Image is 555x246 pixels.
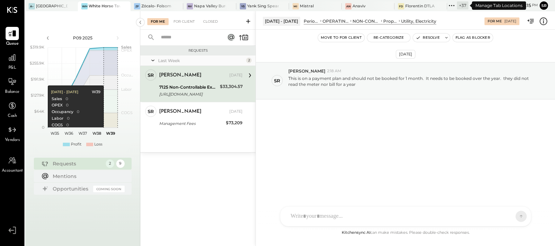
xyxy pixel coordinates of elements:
[134,3,140,9] div: ZF
[504,19,516,24] div: [DATE]
[5,137,20,143] span: Vendors
[51,90,78,95] div: [DATE] - [DATE]
[52,96,62,102] div: Sales
[246,58,252,63] div: 2
[401,18,436,24] div: Utility, Electricity
[53,173,121,180] div: Mentions
[327,68,341,74] span: 2:18 AM
[8,65,16,71] span: P&L
[53,185,90,192] div: Opportunities
[71,142,81,147] div: Profit
[52,103,62,108] div: OPEX
[66,103,68,108] div: 0
[34,109,44,114] text: $64K
[89,3,120,9] div: White Horse Tavern
[116,159,125,168] div: 9
[300,3,314,9] div: Mistral
[345,3,351,9] div: An
[194,3,225,9] div: Napa Valley Burger Company
[274,77,280,84] div: SR
[304,18,319,24] div: Period P&L
[159,120,224,127] div: Management Fees
[31,93,44,98] text: $127.9K
[52,109,73,115] div: Occupancy
[92,89,101,95] div: W39
[53,35,112,41] div: P09 2025
[51,131,59,136] text: W35
[144,48,252,53] div: Requests
[148,108,154,115] div: SR
[0,123,24,143] a: Vendors
[288,68,325,74] span: [PERSON_NAME]
[0,99,24,119] a: Cash
[66,96,68,102] div: 0
[159,72,201,79] div: [PERSON_NAME]
[93,186,125,192] div: Coming Soon
[30,45,44,50] text: $319.9K
[53,160,102,167] div: Requests
[220,83,243,90] div: $33,304.57
[148,72,154,79] div: SR
[36,3,67,9] div: [GEOGRAPHIC_DATA] – [GEOGRAPHIC_DATA]
[94,142,102,147] div: Loss
[170,18,198,25] div: For Client
[293,3,299,9] div: Mi
[5,89,20,95] span: Balance
[159,84,218,91] div: 7125 Non-Controllable Expenses:Property Expenses:Utility, Electricity
[240,3,246,9] div: YS
[67,116,69,121] div: 0
[398,3,404,9] div: FD
[29,3,35,9] div: A–
[229,73,243,78] div: [DATE]
[488,19,502,24] div: For Me
[2,168,23,174] span: Accountant
[383,18,398,24] div: Property Expenses
[200,18,221,25] div: Closed
[121,48,132,53] text: OPEX
[77,109,79,115] div: 0
[158,58,244,64] div: Last Week
[92,131,101,136] text: W38
[147,18,169,25] div: For Me
[6,41,19,47] span: Queue
[187,3,193,9] div: NV
[457,1,468,9] div: + 37
[353,3,365,9] div: Anaviv
[0,154,24,174] a: Accountant
[540,1,548,10] button: Sr
[121,110,133,115] text: COGS
[453,33,493,42] button: Flag as Blocker
[0,51,24,71] a: P&L
[323,18,349,24] div: OPERATING EXPENSES (EBITDA)
[472,1,526,10] div: Manage Tab Locations
[263,17,300,25] div: [DATE] - [DATE]
[141,3,171,9] div: Zócalo- Folsom
[532,3,538,8] span: pm
[52,116,64,121] div: Labor
[288,75,536,93] p: This is on a payment plan and should not be booked for 1 month. It needs to be booked over the ye...
[229,109,243,114] div: [DATE]
[81,3,88,9] div: WH
[42,125,44,130] text: 0
[52,122,63,128] div: COGS
[106,159,114,168] div: 2
[121,45,132,50] text: Sales
[121,73,133,77] text: Occu...
[396,50,415,59] div: [DATE]
[79,131,87,136] text: W37
[159,108,201,115] div: [PERSON_NAME]
[66,122,69,128] div: 0
[353,18,380,24] div: NON-CONTROLLABLE EXPENSES
[159,91,218,98] div: [URL][DOMAIN_NAME]
[318,33,364,42] button: Move to for client
[31,77,44,82] text: $191.9K
[64,131,73,136] text: W36
[0,75,24,95] a: Balance
[0,27,24,47] a: Queue
[367,33,410,42] button: Re-Categorize
[247,3,279,9] div: Yank Sing Spear Street
[8,113,17,119] span: Cash
[30,61,44,66] text: $255.9K
[226,119,243,126] div: $73,209
[106,131,115,136] text: W39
